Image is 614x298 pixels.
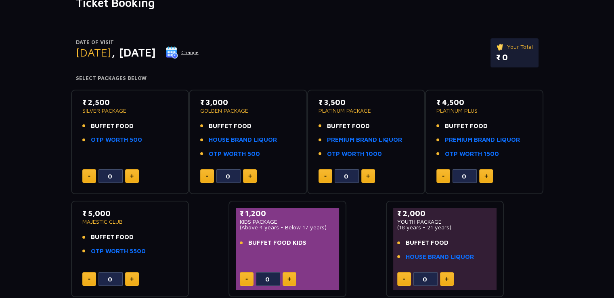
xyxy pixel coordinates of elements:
span: [DATE] [76,46,111,59]
p: ₹ 3,000 [200,97,296,108]
p: YOUTH PACKAGE [397,219,493,225]
a: PREMIUM BRAND LIQUOR [445,135,520,145]
h4: Select Packages Below [76,75,539,82]
p: GOLDEN PACKAGE [200,108,296,113]
p: ₹ 4,500 [436,97,532,108]
span: BUFFET FOOD [327,122,370,131]
p: Your Total [496,42,533,51]
p: ₹ 1,200 [240,208,335,219]
a: OTP WORTH 500 [91,135,142,145]
p: ₹ 2,500 [82,97,178,108]
p: ₹ 3,500 [319,97,414,108]
p: Date of Visit [76,38,199,46]
p: (Above 4 years - Below 17 years) [240,225,335,230]
img: plus [130,277,134,281]
a: OTP WORTH 500 [209,149,260,159]
img: minus [88,176,90,177]
p: SILVER PACKAGE [82,108,178,113]
p: ₹ 0 [496,51,533,63]
span: BUFFET FOOD [445,122,488,131]
p: ₹ 5,000 [82,208,178,219]
a: OTP WORTH 1000 [327,149,382,159]
span: BUFFET FOOD [91,233,134,242]
a: HOUSE BRAND LIQUOR [406,252,474,262]
span: BUFFET FOOD [91,122,134,131]
img: minus [403,279,405,280]
a: OTP WORTH 5500 [91,247,146,256]
span: BUFFET FOOD KIDS [248,238,306,248]
img: plus [445,277,448,281]
p: (18 years - 21 years) [397,225,493,230]
img: ticket [496,42,505,51]
img: plus [287,277,291,281]
button: Change [166,46,199,59]
p: PLATINUM PLUS [436,108,532,113]
img: minus [206,176,208,177]
img: plus [130,174,134,178]
span: BUFFET FOOD [406,238,448,248]
a: OTP WORTH 1500 [445,149,499,159]
img: minus [245,279,248,280]
img: minus [442,176,444,177]
p: MAJESTIC CLUB [82,219,178,225]
img: plus [248,174,252,178]
span: BUFFET FOOD [209,122,251,131]
span: , [DATE] [111,46,156,59]
p: ₹ 2,000 [397,208,493,219]
a: HOUSE BRAND LIQUOR [209,135,277,145]
img: minus [88,279,90,280]
img: plus [484,174,488,178]
p: KIDS PACKAGE [240,219,335,225]
a: PREMIUM BRAND LIQUOR [327,135,402,145]
img: plus [366,174,370,178]
p: PLATINUM PACKAGE [319,108,414,113]
img: minus [324,176,327,177]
